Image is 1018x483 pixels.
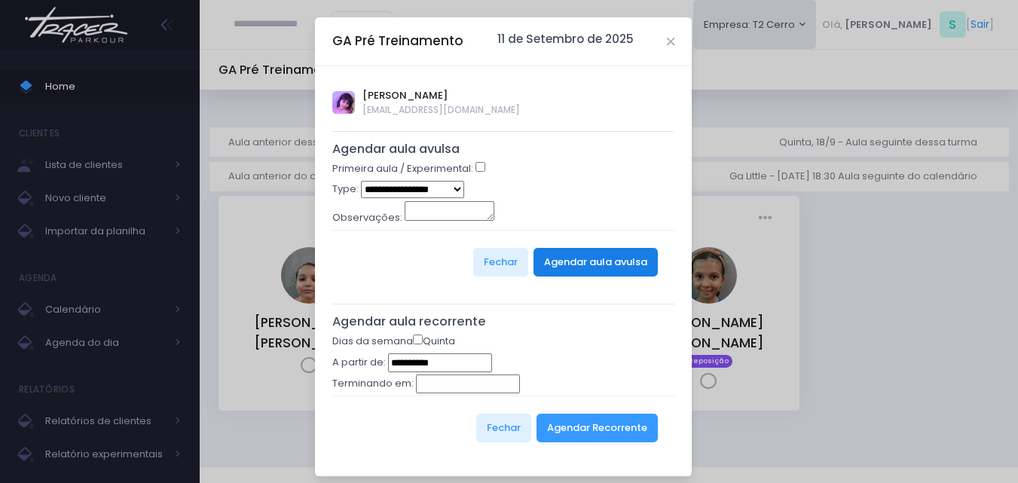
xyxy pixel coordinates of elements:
button: Agendar aula avulsa [533,248,658,277]
button: Fechar [473,248,528,277]
span: [EMAIL_ADDRESS][DOMAIN_NAME] [362,103,520,117]
span: [PERSON_NAME] [362,88,520,103]
label: Type: [332,182,359,197]
label: A partir de: [332,355,386,370]
form: Dias da semana [332,334,675,460]
h5: Agendar aula recorrente [332,314,675,329]
button: Agendar Recorrente [537,414,658,442]
label: Observações: [332,210,402,225]
button: Fechar [476,414,531,442]
h6: 11 de Setembro de 2025 [497,32,634,46]
label: Quinta [413,334,455,349]
label: Terminando em: [332,376,414,391]
h5: GA Pré Treinamento [332,32,463,50]
h5: Agendar aula avulsa [332,142,675,157]
label: Primeira aula / Experimental: [332,161,473,176]
button: Close [667,38,674,45]
input: Quinta [413,335,423,344]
